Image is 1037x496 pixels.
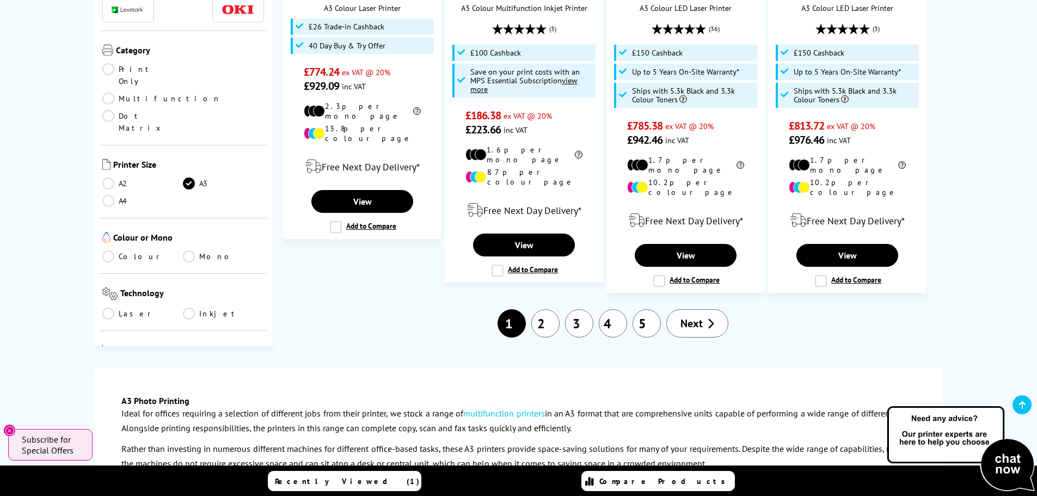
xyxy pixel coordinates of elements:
span: inc VAT [504,125,527,135]
span: £813.72 [789,119,824,133]
a: Dot Matrix [102,110,183,134]
a: A2 [102,177,183,189]
a: Print Only [102,63,183,87]
span: ex VAT @ 20% [827,121,875,131]
img: Printer Size [102,159,111,170]
a: View [635,244,736,267]
span: £223.66 [465,123,501,137]
img: Open Live Chat window [885,405,1037,494]
span: £150 Cashback [794,48,844,57]
button: Close [3,424,16,437]
a: 4 [599,309,627,338]
img: OKI [222,5,254,14]
span: Compare Products [599,476,731,486]
span: £26 Trade-in Cashback [309,22,384,31]
div: modal_delivery [612,205,759,236]
span: ex VAT @ 20% [504,111,552,121]
li: 1.7p per mono page [627,155,744,175]
span: Save on your print costs with an MPS Essential Subscription [470,66,580,94]
span: Printer Size [113,159,265,172]
a: multifunction printers [463,408,544,419]
span: Next [680,316,703,330]
label: Add to Compare [492,265,558,277]
a: View [796,244,898,267]
span: £785.38 [627,119,662,133]
a: View [311,190,413,213]
label: Add to Compare [330,221,396,233]
li: 10.2p per colour page [789,177,906,197]
a: 5 [633,309,661,338]
span: Subscribe for Special Offers [22,434,82,456]
span: £976.46 [789,133,824,147]
span: inc VAT [342,81,366,91]
span: 40 Day Buy & Try Offer [309,41,385,50]
span: A3 Colour LED Laser Printer [612,3,759,13]
li: 1.6p per mono page [465,145,582,164]
span: Ships with 5.3k Black and 3.3k Colour Toners [794,87,917,104]
p: Rather than investing in numerous different machines for different office-based tasks, these A3 p... [121,442,916,471]
span: Colour or Mono [113,232,265,245]
a: Laser [102,308,183,320]
span: inc VAT [827,135,851,145]
a: OKI [222,3,254,16]
h3: A3 Photo Printing [121,395,916,406]
span: Up to 5 Years On-Site Warranty* [794,68,901,76]
li: 10.2p per colour page [627,177,744,197]
a: Compare Products [581,471,735,491]
u: view more [470,75,578,94]
div: modal_delivery [774,205,921,236]
a: A3 [183,177,264,189]
a: 2 [531,309,560,338]
label: Add to Compare [815,275,881,287]
a: Next [666,309,728,338]
span: Category [116,45,265,58]
span: (36) [709,19,720,39]
label: Add to Compare [653,275,720,287]
span: ex VAT @ 20% [342,67,390,77]
div: modal_delivery [289,151,435,182]
img: Running Costs [102,345,115,356]
span: £186.38 [465,108,501,123]
a: Multifunction [102,93,221,105]
a: Recently Viewed (1) [268,471,421,491]
span: A3 Colour LED Laser Printer [774,3,921,13]
span: A3 Colour Multifunction Inkjet Printer [451,3,597,13]
span: (3) [873,19,880,39]
a: 3 [565,309,593,338]
span: A3 Colour Laser Printer [289,3,435,13]
span: Running Costs [118,345,264,358]
span: (3) [549,19,556,39]
span: £774.24 [304,65,339,79]
a: Mono [183,250,264,262]
p: Ideal for offices requiring a selection of different jobs from their printer, we stock a range of... [121,406,916,436]
img: Category [102,45,113,56]
li: 13.8p per colour page [304,124,421,143]
span: £100 Cashback [470,48,521,57]
a: A4 [102,195,183,207]
span: Technology [120,287,264,302]
span: Up to 5 Years On-Site Warranty* [632,68,739,76]
span: Ships with 5.3k Black and 3.3k Colour Toners [632,87,755,104]
span: £929.09 [304,79,339,93]
img: Colour or Mono [102,232,111,243]
a: Inkjet [183,308,264,320]
li: 1.7p per mono page [789,155,906,175]
span: £150 Cashback [632,48,683,57]
div: modal_delivery [451,195,597,225]
li: 8.7p per colour page [465,167,582,187]
img: Technology [102,287,118,300]
span: Recently Viewed (1) [275,476,420,486]
a: Colour [102,250,183,262]
a: Lexmark [112,3,144,16]
img: Lexmark [112,7,144,13]
span: ex VAT @ 20% [665,121,714,131]
a: View [473,234,574,256]
span: inc VAT [665,135,689,145]
span: £942.46 [627,133,662,147]
li: 2.3p per mono page [304,101,421,121]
